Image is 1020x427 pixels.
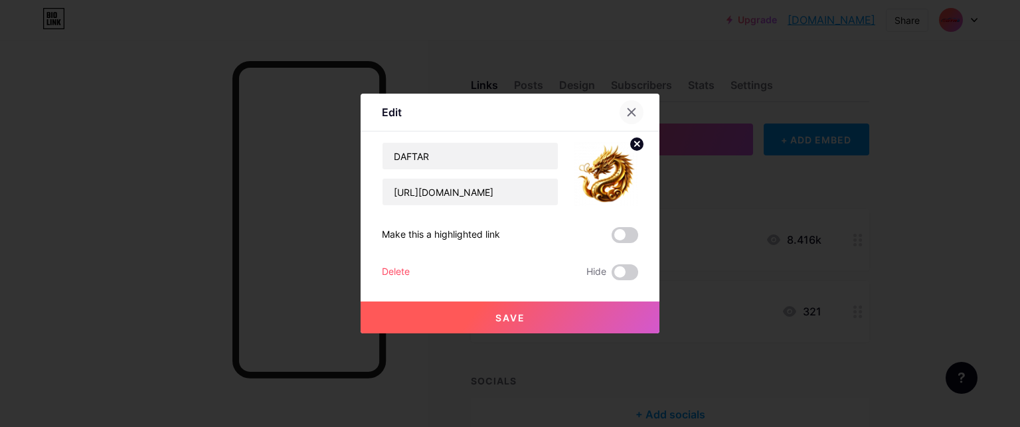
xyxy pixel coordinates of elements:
button: Save [361,301,659,333]
div: Make this a highlighted link [382,227,500,243]
img: link_thumbnail [574,142,638,206]
input: URL [382,179,558,205]
div: Edit [382,104,402,120]
div: Delete [382,264,410,280]
input: Title [382,143,558,169]
span: Save [495,312,525,323]
span: Hide [586,264,606,280]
